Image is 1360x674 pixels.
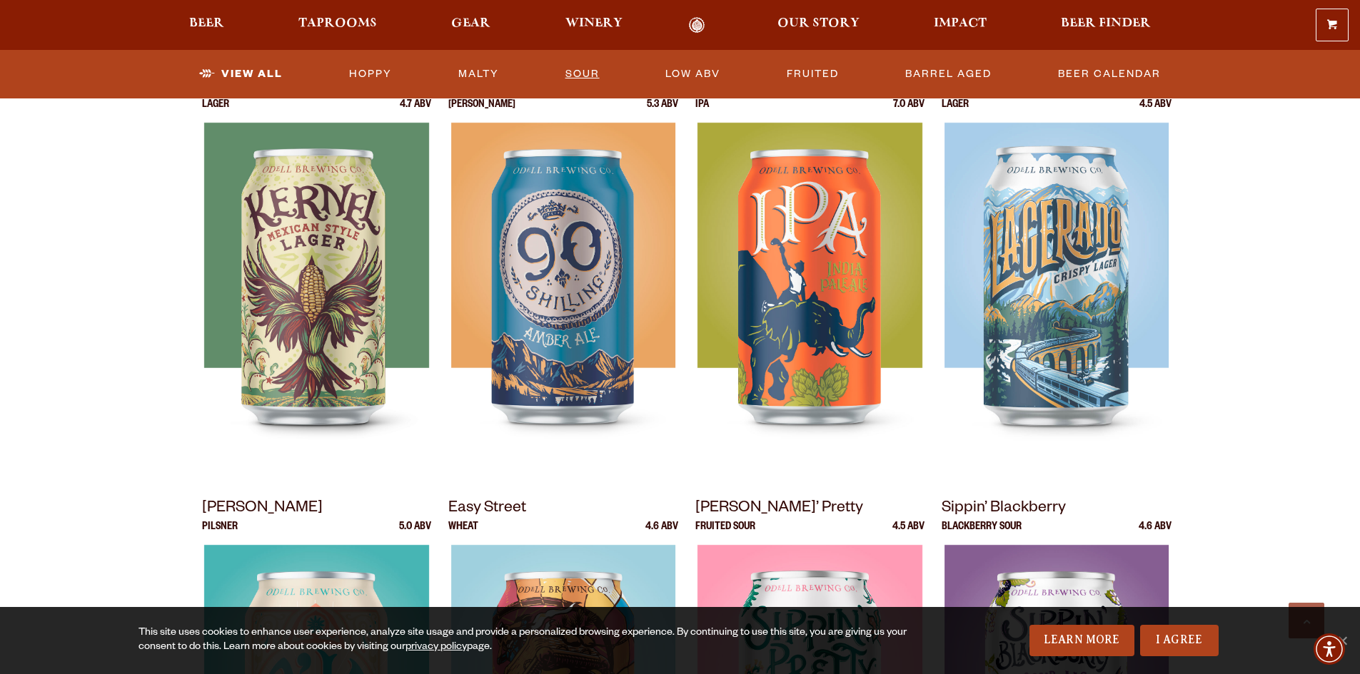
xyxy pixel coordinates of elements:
a: Scroll to top [1289,603,1324,638]
a: Lagerado Lager 4.5 ABV Lagerado Lagerado [942,74,1172,479]
p: Blackberry Sour [942,522,1022,545]
a: Gear [442,17,500,34]
p: 4.6 ABV [1139,522,1172,545]
a: Kernel Lager 4.7 ABV Kernel Kernel [202,74,432,479]
p: Easy Street [448,496,678,522]
img: 90 Shilling Ale [451,123,675,479]
span: Beer [189,18,224,29]
a: 90 Shilling Ale [PERSON_NAME] 5.3 ABV 90 Shilling Ale 90 Shilling Ale [448,74,678,479]
p: 7.0 ABV [893,100,925,123]
a: privacy policy [406,642,467,653]
a: Fruited [781,58,845,91]
p: 5.3 ABV [647,100,678,123]
img: Kernel [204,123,428,479]
a: Hoppy [343,58,398,91]
p: Sippin’ Blackberry [942,496,1172,522]
p: Pilsner [202,522,238,545]
p: 4.7 ABV [400,100,431,123]
p: 4.5 ABV [892,522,925,545]
img: IPA [697,123,922,479]
p: Wheat [448,522,478,545]
a: Malty [453,58,505,91]
a: Barrel Aged [900,58,997,91]
span: Gear [451,18,490,29]
span: Our Story [777,18,860,29]
a: Low ABV [660,58,726,91]
a: Winery [556,17,632,34]
img: Lagerado [945,123,1169,479]
p: [PERSON_NAME] [448,100,515,123]
p: [PERSON_NAME]’ Pretty [695,496,925,522]
a: Sour [560,58,605,91]
a: Beer Calendar [1052,58,1167,91]
a: Beer Finder [1052,17,1160,34]
p: [PERSON_NAME] [202,496,432,522]
a: Impact [925,17,996,34]
a: Taprooms [289,17,386,34]
a: IPA IPA 7.0 ABV IPA IPA [695,74,925,479]
a: Beer [180,17,233,34]
a: Odell Home [670,17,724,34]
div: This site uses cookies to enhance user experience, analyze site usage and provide a personalized ... [138,626,912,655]
a: I Agree [1140,625,1219,656]
a: View All [193,58,288,91]
p: 4.5 ABV [1139,100,1172,123]
span: Winery [565,18,623,29]
div: Accessibility Menu [1314,633,1345,665]
p: Fruited Sour [695,522,755,545]
p: IPA [695,100,709,123]
a: Our Story [768,17,869,34]
a: Learn More [1029,625,1134,656]
span: Impact [934,18,987,29]
p: Lager [202,100,229,123]
span: Beer Finder [1061,18,1151,29]
span: Taprooms [298,18,377,29]
p: Lager [942,100,969,123]
p: 4.6 ABV [645,522,678,545]
p: 5.0 ABV [399,522,431,545]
